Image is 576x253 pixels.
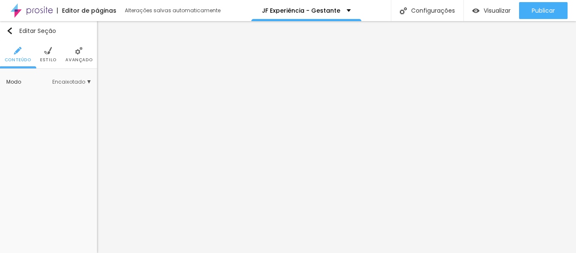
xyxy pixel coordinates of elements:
div: Modo [6,79,52,84]
div: Editar Seção [6,27,56,34]
img: Icone [14,47,22,54]
span: Visualizar [484,7,511,14]
img: Icone [400,7,407,14]
div: Alterações salvas automaticamente [125,8,222,13]
span: Encaixotado [52,79,91,84]
iframe: Editor [97,21,576,253]
div: Editor de páginas [57,8,116,14]
span: Publicar [532,7,555,14]
img: Icone [75,47,83,54]
button: Visualizar [464,2,519,19]
span: Estilo [40,58,57,62]
img: Icone [44,47,52,54]
img: view-1.svg [472,7,479,14]
span: Conteúdo [5,58,31,62]
span: Avançado [65,58,92,62]
button: Publicar [519,2,568,19]
img: Icone [6,27,13,34]
p: JF Experiência - Gestante [262,8,340,14]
